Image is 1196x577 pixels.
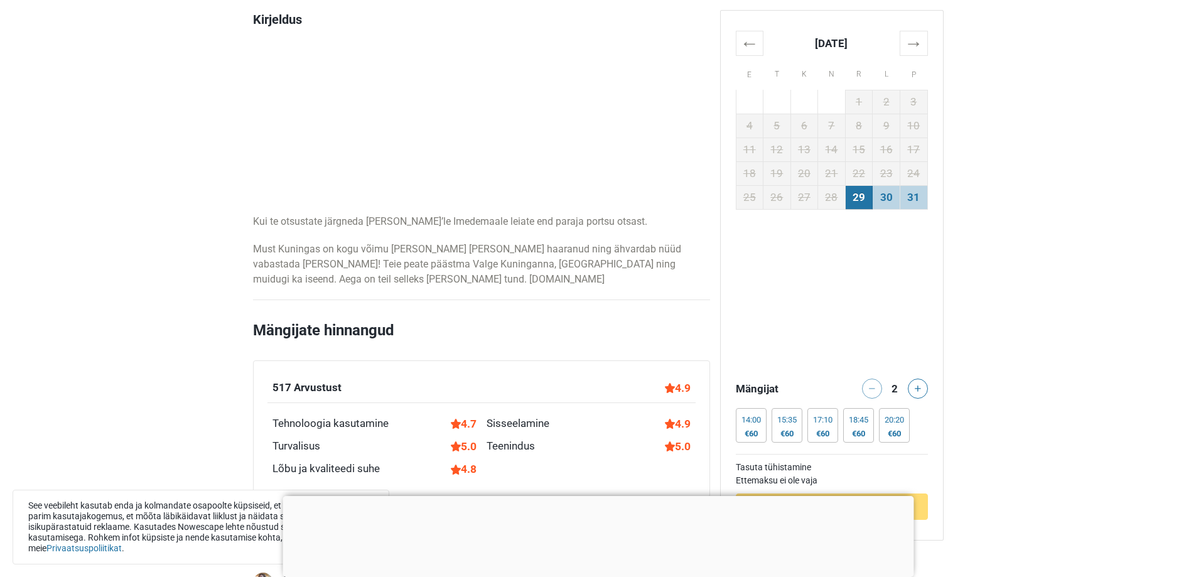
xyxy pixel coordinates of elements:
[813,415,832,425] div: 17:10
[736,114,763,138] td: 4
[845,90,873,114] td: 1
[845,138,873,161] td: 15
[741,415,761,425] div: 14:00
[665,380,691,396] div: 4.9
[900,114,927,138] td: 10
[900,31,927,55] th: →
[790,185,818,209] td: 27
[790,114,818,138] td: 6
[736,31,763,55] th: ←
[253,214,710,229] p: Kui te otsustate järgneda [PERSON_NAME]’le Imedemaale leiate end paraja portsu otsast.
[665,438,691,455] div: 5.0
[272,380,342,396] div: 517 Arvustust
[253,12,710,27] h4: Kirjeldus
[763,114,791,138] td: 5
[887,379,902,396] div: 2
[451,461,477,477] div: 4.8
[849,415,868,425] div: 18:45
[885,429,904,439] div: €60
[873,90,900,114] td: 2
[763,31,900,55] th: [DATE]
[272,416,389,432] div: Tehnoloogia kasutamine
[845,114,873,138] td: 8
[253,38,710,214] iframe: Advertisement
[885,415,904,425] div: 20:20
[487,416,549,432] div: Sisseelamine
[873,185,900,209] td: 30
[763,185,791,209] td: 26
[818,185,846,209] td: 28
[873,161,900,185] td: 23
[845,55,873,90] th: R
[900,55,927,90] th: P
[283,496,913,574] iframe: Advertisement
[763,161,791,185] td: 19
[13,490,389,564] div: See veebileht kasutab enda ja kolmandate osapoolte küpsiseid, et tuua sinuni parim kasutajakogemu...
[818,161,846,185] td: 21
[741,429,761,439] div: €60
[763,55,791,90] th: T
[790,55,818,90] th: K
[46,543,122,553] a: Privaatsuspoliitikat
[873,55,900,90] th: L
[777,429,797,439] div: €60
[487,438,535,455] div: Teenindus
[253,319,710,360] h2: Mängijate hinnangud
[736,161,763,185] td: 18
[813,429,832,439] div: €60
[736,461,928,474] td: Tasuta tühistamine
[736,55,763,90] th: E
[777,415,797,425] div: 15:35
[731,379,832,399] div: Mängijat
[451,416,477,432] div: 4.7
[272,438,320,455] div: Turvalisus
[763,138,791,161] td: 12
[736,474,928,487] td: Ettemaksu ei ole vaja
[900,185,927,209] td: 31
[736,209,928,366] iframe: Advertisement
[736,185,763,209] td: 25
[873,114,900,138] td: 9
[900,138,927,161] td: 17
[849,429,868,439] div: €60
[818,114,846,138] td: 7
[790,138,818,161] td: 13
[900,90,927,114] td: 3
[272,461,380,477] div: Lõbu ja kvaliteedi suhe
[790,161,818,185] td: 20
[665,416,691,432] div: 4.9
[900,161,927,185] td: 24
[845,161,873,185] td: 22
[451,438,477,455] div: 5.0
[845,185,873,209] td: 29
[818,55,846,90] th: N
[736,138,763,161] td: 11
[818,138,846,161] td: 14
[873,138,900,161] td: 16
[253,242,710,287] p: Must Kuningas on kogu võimu [PERSON_NAME] [PERSON_NAME] haaranud ning ähvardab nüüd vabastada [PE...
